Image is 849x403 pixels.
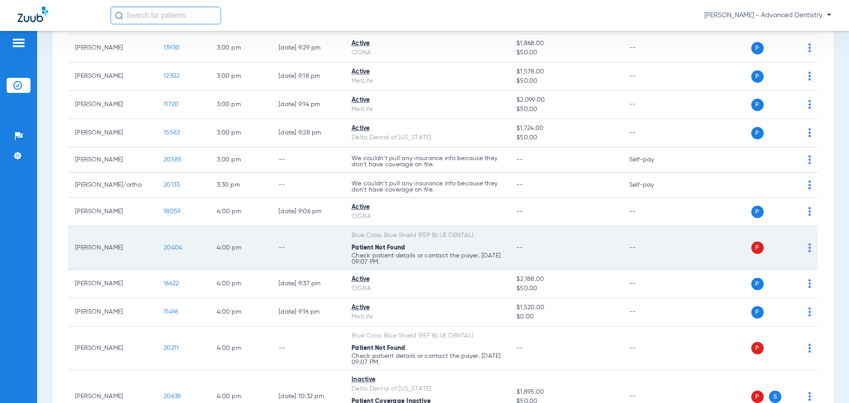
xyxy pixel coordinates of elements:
[68,198,157,226] td: [PERSON_NAME]
[68,147,157,173] td: [PERSON_NAME]
[68,34,157,62] td: [PERSON_NAME]
[622,270,682,298] td: --
[751,342,764,354] span: P
[516,105,615,114] span: $50.00
[68,226,157,270] td: [PERSON_NAME]
[272,326,344,370] td: --
[68,298,157,326] td: [PERSON_NAME]
[164,45,180,51] span: 13930
[272,62,344,91] td: [DATE] 9:18 PM
[210,119,272,147] td: 3:00 PM
[751,391,764,403] span: P
[751,206,764,218] span: P
[352,155,502,168] p: We couldn’t pull any insurance info because they don’t have coverage on file.
[164,309,178,315] span: 11496
[352,384,502,394] div: Delta Dental of [US_STATE]
[516,124,615,133] span: $1,724.00
[68,326,157,370] td: [PERSON_NAME]
[164,245,182,251] span: 20404
[210,298,272,326] td: 4:00 PM
[352,303,502,312] div: Active
[210,270,272,298] td: 4:00 PM
[516,312,615,322] span: $0.00
[272,34,344,62] td: [DATE] 9:29 PM
[352,180,502,193] p: We couldn’t pull any insurance info because they don’t have coverage on file.
[622,226,682,270] td: --
[622,298,682,326] td: --
[272,298,344,326] td: [DATE] 9:16 PM
[516,96,615,105] span: $2,099.00
[352,67,502,77] div: Active
[516,208,523,215] span: --
[622,198,682,226] td: --
[352,124,502,133] div: Active
[751,127,764,139] span: P
[516,275,615,284] span: $2,188.00
[115,12,123,19] img: Search Icon
[164,345,179,351] span: 20211
[516,345,523,351] span: --
[272,173,344,198] td: --
[704,11,831,20] span: [PERSON_NAME] - Advanced Dentistry
[769,391,781,403] span: S
[808,279,811,288] img: group-dot-blue.svg
[352,212,502,221] div: CIGNA
[808,243,811,252] img: group-dot-blue.svg
[808,128,811,137] img: group-dot-blue.svg
[164,130,180,136] span: 15582
[164,182,180,188] span: 20133
[622,119,682,147] td: --
[808,155,811,164] img: group-dot-blue.svg
[272,198,344,226] td: [DATE] 9:06 PM
[272,226,344,270] td: --
[18,7,48,22] img: Zuub Logo
[352,203,502,212] div: Active
[352,375,502,384] div: Inactive
[808,207,811,216] img: group-dot-blue.svg
[352,284,502,293] div: CIGNA
[352,253,502,265] p: Check patient details or contact the payer. [DATE] 09:07 PM.
[272,270,344,298] td: [DATE] 9:37 PM
[751,70,764,83] span: P
[352,96,502,105] div: Active
[516,303,615,312] span: $1,520.00
[808,72,811,81] img: group-dot-blue.svg
[68,62,157,91] td: [PERSON_NAME]
[516,67,615,77] span: $1,578.00
[622,34,682,62] td: --
[68,91,157,119] td: [PERSON_NAME]
[516,182,523,188] span: --
[516,77,615,86] span: $50.00
[808,180,811,189] img: group-dot-blue.svg
[516,133,615,142] span: $50.00
[516,39,615,48] span: $1,868.00
[622,62,682,91] td: --
[352,39,502,48] div: Active
[352,77,502,86] div: MetLife
[808,307,811,316] img: group-dot-blue.svg
[210,173,272,198] td: 3:30 PM
[164,157,182,163] span: 20585
[164,73,180,79] span: 12302
[272,119,344,147] td: [DATE] 9:28 PM
[111,7,221,24] input: Search for patients
[622,91,682,119] td: --
[210,91,272,119] td: 3:00 PM
[210,226,272,270] td: 4:00 PM
[210,34,272,62] td: 3:00 PM
[352,245,405,251] span: Patient Not Found
[751,242,764,254] span: P
[751,306,764,319] span: P
[68,119,157,147] td: [PERSON_NAME]
[516,284,615,293] span: $50.00
[352,105,502,114] div: MetLife
[352,48,502,58] div: CIGNA
[751,99,764,111] span: P
[751,42,764,54] span: P
[516,48,615,58] span: $50.00
[210,326,272,370] td: 4:00 PM
[808,43,811,52] img: group-dot-blue.svg
[164,280,179,287] span: 16622
[751,278,764,290] span: P
[68,270,157,298] td: [PERSON_NAME]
